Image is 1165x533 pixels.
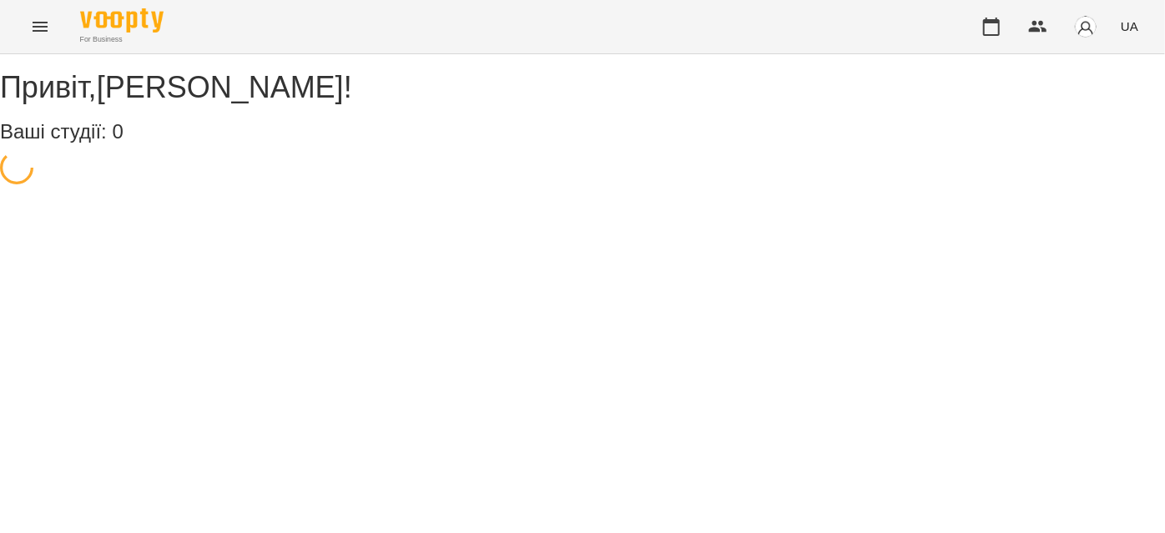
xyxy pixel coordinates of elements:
button: Menu [20,7,60,47]
button: UA [1114,11,1145,42]
img: Voopty Logo [80,8,164,33]
span: 0 [112,120,123,143]
img: avatar_s.png [1074,15,1097,38]
span: UA [1121,18,1138,35]
span: For Business [80,34,164,45]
